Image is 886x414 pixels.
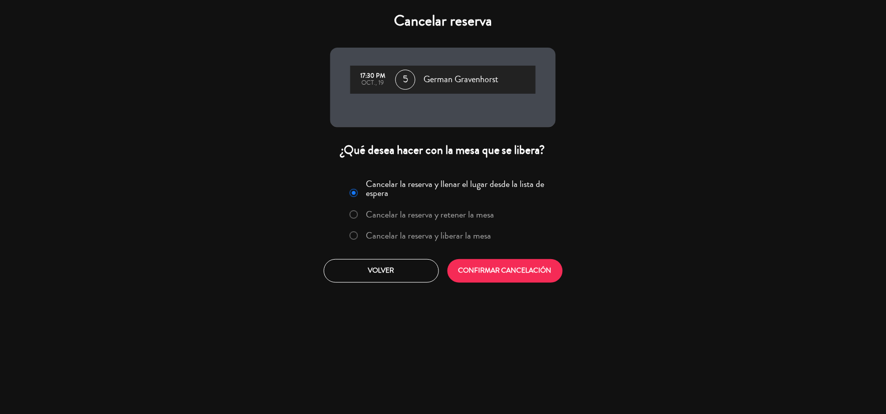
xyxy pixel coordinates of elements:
[366,231,492,240] label: Cancelar la reserva y liberar la mesa
[395,70,415,90] span: 5
[355,73,390,80] div: 17:30 PM
[366,179,550,197] label: Cancelar la reserva y llenar el lugar desde la lista de espera
[423,72,498,87] span: German Gravenhorst
[330,12,556,30] h4: Cancelar reserva
[355,80,390,87] div: oct., 19
[366,210,495,219] label: Cancelar la reserva y retener la mesa
[330,142,556,158] div: ¿Qué desea hacer con la mesa que se libera?
[324,259,439,283] button: Volver
[448,259,563,283] button: CONFIRMAR CANCELACIÓN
